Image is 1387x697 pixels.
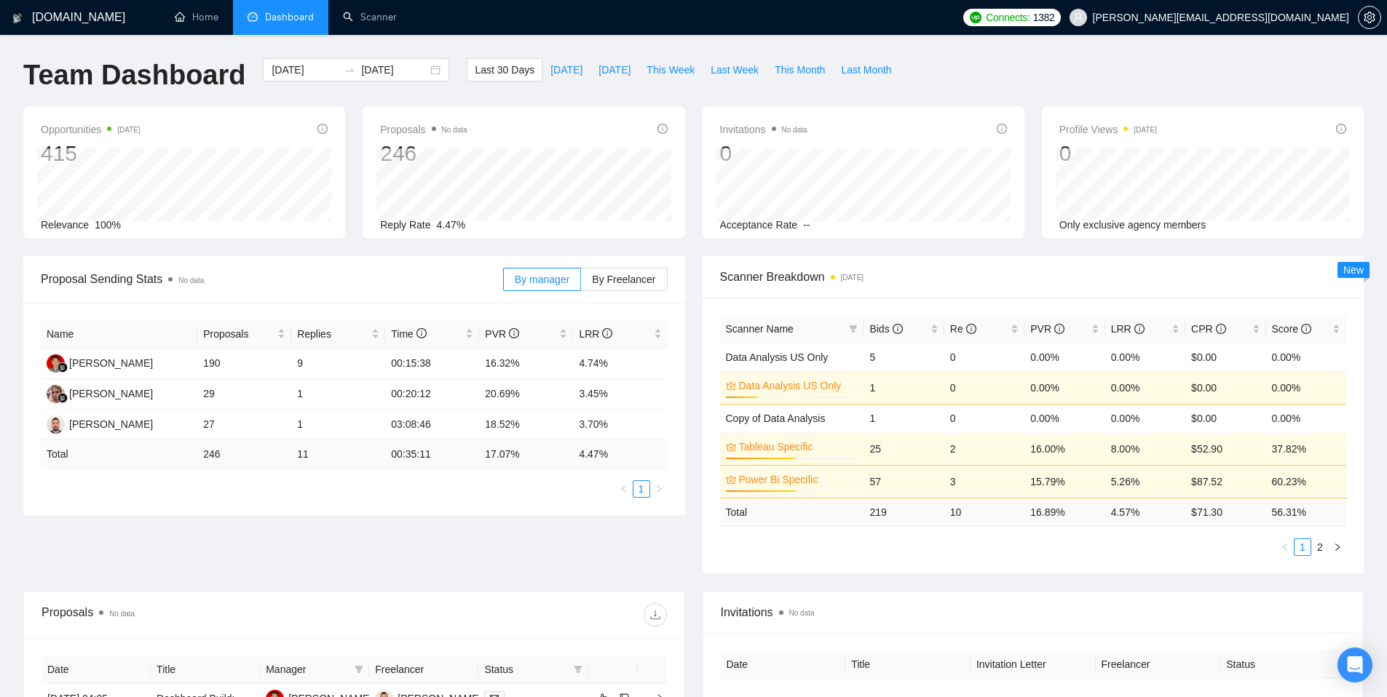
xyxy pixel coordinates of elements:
span: filter [571,658,585,680]
td: 190 [197,348,291,379]
span: user [1073,12,1083,23]
td: 0 [944,371,1024,404]
li: 2 [1311,538,1329,556]
span: setting [1359,12,1380,23]
td: 4.57 % [1105,498,1185,526]
a: Power Bi Specific [739,471,855,487]
th: Name [41,320,197,348]
td: 18.52% [479,410,573,440]
span: Time [391,328,426,340]
td: 2 [944,432,1024,465]
span: info-circle [893,324,903,334]
span: Score [1272,323,1311,335]
a: Tableau Specific [739,439,855,455]
td: 1 [291,410,385,440]
li: Next Page [1329,538,1346,556]
span: Connects: [986,9,1030,25]
th: Invitation Letter [971,650,1096,679]
span: filter [352,658,366,680]
img: KG [47,385,65,403]
span: info-circle [1216,324,1226,334]
td: 16.00% [1024,432,1105,465]
td: $87.52 [1185,465,1265,498]
td: 0 [944,343,1024,371]
td: 0.00% [1105,343,1185,371]
span: Replies [297,326,368,342]
td: 25 [864,432,944,465]
th: Freelancer [1096,650,1221,679]
span: PVR [1030,323,1064,335]
th: Freelancer [369,656,478,684]
span: to [344,64,355,76]
time: [DATE] [1134,126,1156,134]
button: right [1329,538,1346,556]
span: No data [109,610,135,618]
span: Status [484,661,567,677]
span: Data Analysis US Only [726,351,829,363]
td: 56.31 % [1266,498,1346,526]
span: Last Month [841,62,891,78]
span: crown [726,381,736,391]
td: 20.69% [479,379,573,410]
span: Relevance [41,219,89,231]
a: 1 [633,481,649,497]
td: 37.82% [1266,432,1346,465]
span: Scanner Breakdown [720,268,1347,286]
span: Proposals [380,121,467,138]
span: [DATE] [550,62,582,78]
input: End date [361,62,427,78]
span: Proposals [203,326,274,342]
button: left [1276,538,1294,556]
td: 0.00% [1024,343,1105,371]
a: Data Analysis US Only [739,378,855,394]
td: $ 71.30 [1185,498,1265,526]
td: 03:08:46 [385,410,479,440]
span: Invitations [721,603,1346,621]
span: PVR [485,328,519,340]
span: crown [726,442,736,452]
td: 8.00% [1105,432,1185,465]
span: No data [442,126,467,134]
span: Invitations [720,121,807,138]
div: Proposals [42,603,354,626]
td: 15.79% [1024,465,1105,498]
span: Profile Views [1059,121,1157,138]
td: 16.32% [479,348,573,379]
time: [DATE] [841,274,864,282]
button: [DATE] [542,58,590,81]
span: No data [178,276,204,284]
td: 9 [291,348,385,379]
td: 00:15:38 [385,348,479,379]
div: [PERSON_NAME] [69,355,153,371]
span: Opportunities [41,121,141,138]
span: dashboard [248,12,258,22]
button: Last 30 Days [467,58,542,81]
a: KG[PERSON_NAME] [47,387,153,399]
td: 29 [197,379,291,410]
li: Previous Page [615,480,633,498]
td: 0.00% [1105,371,1185,404]
span: crown [726,474,736,485]
td: 0.00% [1024,371,1105,404]
span: download [644,609,666,621]
div: [PERSON_NAME] [69,386,153,402]
th: Proposals [197,320,291,348]
img: logo [12,7,23,30]
div: 415 [41,140,141,167]
span: LRR [1111,323,1145,335]
button: This Month [767,58,833,81]
span: Manager [266,661,349,677]
span: New [1343,264,1364,276]
th: Date [721,650,846,679]
li: Next Page [650,480,668,498]
a: setting [1358,12,1381,23]
td: Total [41,440,197,469]
span: Acceptance Rate [720,219,798,231]
th: Title [845,650,971,679]
li: Previous Page [1276,538,1294,556]
td: 16.89 % [1024,498,1105,526]
th: Status [1220,650,1345,679]
span: Last 30 Days [475,62,534,78]
span: info-circle [1336,124,1346,134]
div: 0 [1059,140,1157,167]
